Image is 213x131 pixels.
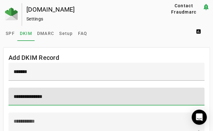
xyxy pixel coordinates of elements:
[202,3,210,11] mat-icon: notification_important
[20,31,32,36] span: DKIM
[5,8,18,20] img: Fraudmarc Logo
[78,31,87,36] span: FAQ
[192,110,207,125] div: Open Intercom Messenger
[26,6,145,13] div: [DOMAIN_NAME]
[37,31,54,36] span: DMARC
[8,53,59,63] mat-card-title: Add DKIM Record
[35,26,57,41] a: DMARC
[165,3,202,14] button: Contact Fraudmarc
[3,26,17,41] a: SPF
[17,26,35,41] a: DKIM
[57,26,75,41] a: Setup
[75,26,90,41] a: FAQ
[6,31,15,36] span: SPF
[59,31,73,36] span: Setup
[168,3,200,15] span: Contact Fraudmarc
[26,16,145,22] div: Settings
